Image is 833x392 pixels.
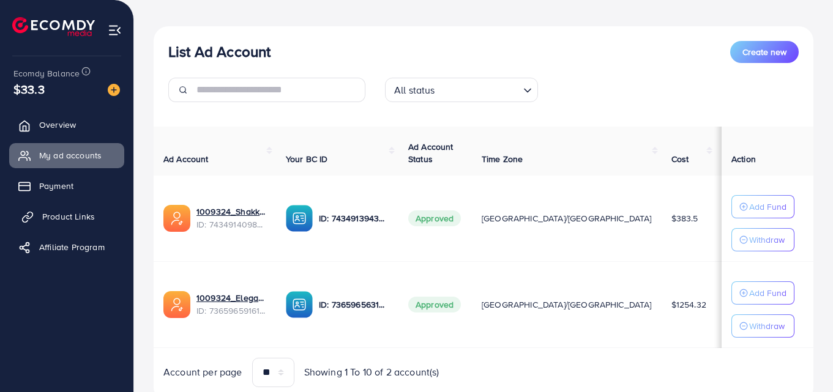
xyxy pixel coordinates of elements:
p: ID: 7365965631474204673 [319,297,389,312]
a: 1009324_Shakka_1731075849517 [196,205,266,218]
div: <span class='underline'>1009324_Elegant Wear_1715022604811</span></br>7365965916192112656 [196,292,266,317]
img: ic-ads-acc.e4c84228.svg [163,205,190,232]
div: <span class='underline'>1009324_Shakka_1731075849517</span></br>7434914098950799361 [196,205,266,231]
span: [GEOGRAPHIC_DATA]/[GEOGRAPHIC_DATA] [482,212,652,224]
img: ic-ba-acc.ded83a64.svg [286,291,313,318]
span: Affiliate Program [39,241,105,253]
span: Showing 1 To 10 of 2 account(s) [304,365,439,379]
a: 1009324_Elegant Wear_1715022604811 [196,292,266,304]
span: $383.5 [671,212,698,224]
span: Approved [408,297,461,312]
span: ID: 7434914098950799361 [196,218,266,231]
span: Product Links [42,210,95,223]
a: Payment [9,174,124,198]
input: Search for option [439,79,518,99]
span: [GEOGRAPHIC_DATA]/[GEOGRAPHIC_DATA] [482,298,652,311]
img: logo [12,17,95,36]
span: Time Zone [482,153,523,165]
span: All status [392,81,438,99]
span: Approved [408,210,461,226]
a: Affiliate Program [9,235,124,259]
h3: List Ad Account [168,43,271,61]
button: Withdraw [731,228,794,251]
img: image [108,84,120,96]
span: Ad Account Status [408,141,454,165]
span: Overview [39,119,76,131]
span: Ad Account [163,153,209,165]
span: Ecomdy Balance [13,67,80,80]
span: Action [731,153,756,165]
img: ic-ba-acc.ded83a64.svg [286,205,313,232]
p: ID: 7434913943245914129 [319,211,389,226]
button: Withdraw [731,314,794,338]
span: Create new [742,46,786,58]
span: Cost [671,153,689,165]
p: Withdraw [749,319,785,333]
iframe: Chat [781,337,824,383]
span: ID: 7365965916192112656 [196,305,266,317]
button: Create new [730,41,799,63]
button: Add Fund [731,195,794,218]
p: Add Fund [749,286,786,300]
span: Your BC ID [286,153,328,165]
span: Account per page [163,365,242,379]
img: menu [108,23,122,37]
span: $33.3 [13,80,45,98]
button: Add Fund [731,281,794,305]
p: Withdraw [749,232,785,247]
span: My ad accounts [39,149,102,161]
div: Search for option [385,78,538,102]
a: Overview [9,113,124,137]
span: Payment [39,180,73,192]
p: Add Fund [749,199,786,214]
a: Product Links [9,204,124,229]
a: My ad accounts [9,143,124,168]
img: ic-ads-acc.e4c84228.svg [163,291,190,318]
span: $1254.32 [671,298,706,311]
